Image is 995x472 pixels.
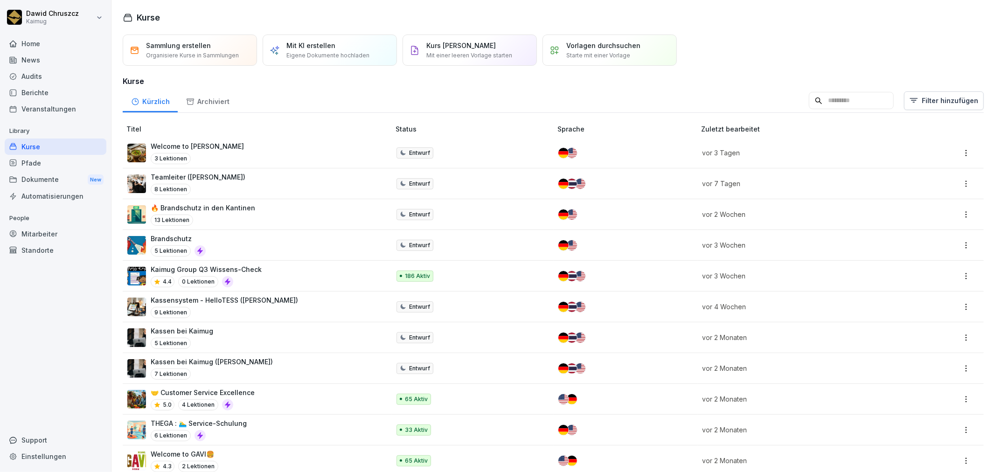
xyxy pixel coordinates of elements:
p: Kassensystem - HelloTESS ([PERSON_NAME]) [151,295,298,305]
p: 9 Lektionen [151,307,191,318]
img: de.svg [558,302,569,312]
img: b0iy7e1gfawqjs4nezxuanzk.png [127,236,146,255]
img: j3qvtondn2pyyk0uswimno35.png [127,451,146,470]
img: de.svg [558,179,569,189]
p: Titel [126,124,392,134]
p: THEGA : 🏊‍♂️ Service-Schulung [151,418,247,428]
p: 5.0 [163,401,172,409]
a: Einstellungen [5,448,106,465]
a: Audits [5,68,106,84]
img: de.svg [558,333,569,343]
a: Mitarbeiter [5,226,106,242]
img: de.svg [558,425,569,435]
p: 4.3 [163,462,172,471]
p: Organisiere Kurse in Sammlungen [146,51,239,60]
img: de.svg [558,209,569,220]
img: us.svg [567,425,577,435]
p: Status [396,124,554,134]
p: 🔥 Brandschutz in den Kantinen [151,203,255,213]
img: us.svg [575,271,585,281]
a: Pfade [5,155,106,171]
p: 4 Lektionen [178,399,218,410]
img: de.svg [558,271,569,281]
img: us.svg [575,363,585,374]
p: Dawid Chruszcz [26,10,79,18]
p: Brandschutz [151,234,206,243]
p: vor 3 Wochen [703,271,901,281]
img: de.svg [558,148,569,158]
img: t4pbym28f6l0mdwi5yze01sv.png [127,390,146,409]
img: pytyph5pk76tu4q1kwztnixg.png [127,174,146,193]
p: 2 Lektionen [178,461,218,472]
p: vor 3 Wochen [703,240,901,250]
img: us.svg [567,148,577,158]
p: Sammlung erstellen [146,41,211,50]
p: People [5,211,106,226]
p: Mit KI erstellen [286,41,335,50]
p: 6 Lektionen [151,430,191,441]
p: Starte mit einer Vorlage [566,51,630,60]
div: New [88,174,104,185]
p: Entwurf [409,333,430,342]
p: vor 2 Monaten [703,363,901,373]
a: Kurse [5,139,106,155]
p: Eigene Dokumente hochladen [286,51,369,60]
img: th.svg [567,179,577,189]
p: vor 2 Monaten [703,333,901,342]
img: dl77onhohrz39aq74lwupjv4.png [127,359,146,378]
img: de.svg [567,394,577,404]
a: Berichte [5,84,106,101]
p: 4.4 [163,278,172,286]
p: Kurs [PERSON_NAME] [426,41,496,50]
img: us.svg [575,179,585,189]
img: th.svg [567,271,577,281]
img: th.svg [567,333,577,343]
p: vor 4 Wochen [703,302,901,312]
div: Dokumente [5,171,106,188]
img: dl77onhohrz39aq74lwupjv4.png [127,328,146,347]
p: Entwurf [409,180,430,188]
p: vor 2 Wochen [703,209,901,219]
div: Support [5,432,106,448]
p: 0 Lektionen [178,276,218,287]
img: nu7qc8ifpiqoep3oh7gb21uj.png [127,205,146,224]
p: Sprache [557,124,698,134]
img: us.svg [558,456,569,466]
p: Vorlagen durchsuchen [566,41,640,50]
p: 186 Aktiv [405,272,430,280]
p: Welcome to [PERSON_NAME] [151,141,244,151]
p: vor 7 Tagen [703,179,901,188]
img: kcbrm6dpgkna49ar91ez3gqo.png [127,144,146,162]
p: Zuletzt bearbeitet [702,124,912,134]
p: Kassen bei Kaimug ([PERSON_NAME]) [151,357,273,367]
a: Veranstaltungen [5,101,106,117]
p: Welcome to GAVI🍔​ [151,449,218,459]
a: Automatisierungen [5,188,106,204]
img: de.svg [558,363,569,374]
div: Standorte [5,242,106,258]
p: 5 Lektionen [151,245,191,257]
p: 🤝 Customer Service Excellence [151,388,255,397]
a: Kürzlich [123,89,178,112]
p: vor 3 Tagen [703,148,901,158]
img: th.svg [567,302,577,312]
img: us.svg [567,209,577,220]
p: vor 2 Monaten [703,456,901,465]
p: 33 Aktiv [405,426,428,434]
a: Home [5,35,106,52]
a: DokumenteNew [5,171,106,188]
img: us.svg [575,333,585,343]
p: Kaimug [26,18,79,25]
p: 3 Lektionen [151,153,191,164]
a: Archiviert [178,89,237,112]
a: News [5,52,106,68]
